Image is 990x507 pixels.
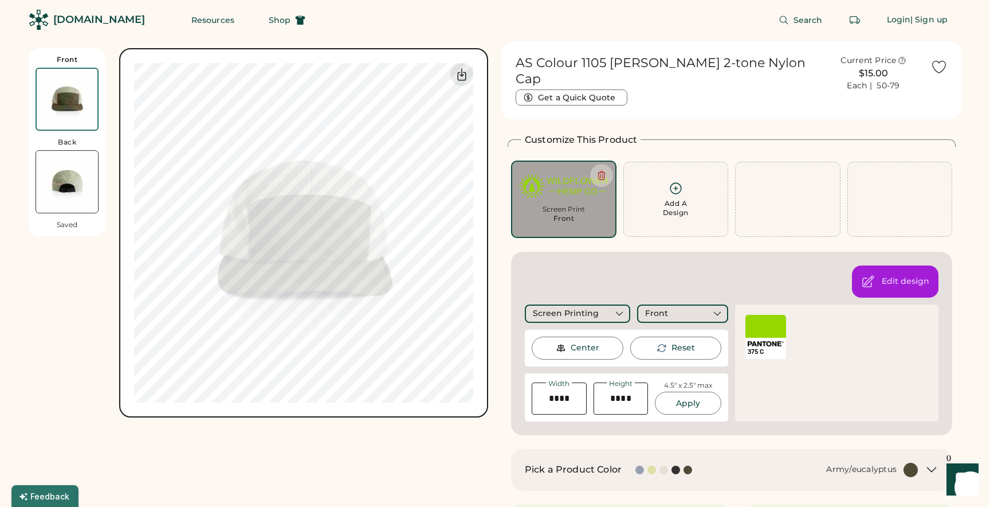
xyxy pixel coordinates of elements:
div: Current Price [840,55,896,67]
img: Center Image Icon [556,343,566,353]
div: Height [607,380,635,387]
button: Apply [655,392,721,415]
button: Shop [255,9,319,32]
h2: Pick a Product Color [525,463,622,477]
div: Width [546,380,572,387]
img: header-logo-v01.png [519,169,608,204]
div: Each | 50-79 [847,80,899,92]
img: AS Colour 1105 Army/eucalyptus Back Thumbnail [36,151,98,213]
img: Rendered Logo - Screens [29,10,49,30]
div: 375 C [748,348,784,356]
img: AS Colour 1105 Army/eucalyptus Front Thumbnail [37,69,97,130]
div: Front [553,214,575,223]
button: Search [765,9,836,32]
button: Retrieve an order [843,9,866,32]
h2: Customize This Product [525,133,637,147]
div: Front [645,308,668,319]
iframe: Front Chat [936,455,985,505]
button: Delete this decoration. [590,164,613,187]
div: Back [58,138,76,147]
img: Pantone Logo [748,341,784,346]
div: Screen Print [519,205,608,214]
div: Add A Design [663,199,689,217]
div: Front [57,55,78,64]
div: Login [887,14,911,26]
div: Download Front Mockup [450,63,473,86]
div: 4.5" x 2.5" max [664,381,712,391]
h1: AS Colour 1105 [PERSON_NAME] 2-tone Nylon Cap [516,55,816,87]
div: Screen Printing [533,308,599,319]
button: Get a Quick Quote [516,89,627,106]
div: Saved [57,220,77,229]
div: $15.00 [823,67,924,80]
div: | Sign up [910,14,948,26]
span: Shop [269,16,290,24]
div: This will reset the rotation of the selected element to 0°. [671,342,695,354]
div: Open the design editor to change colors, background, and decoration method. [882,276,929,287]
button: Resources [178,9,248,32]
div: Army/eucalyptus [826,464,897,475]
div: Center [571,342,599,354]
div: [DOMAIN_NAME] [53,13,145,27]
span: Search [793,16,823,24]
